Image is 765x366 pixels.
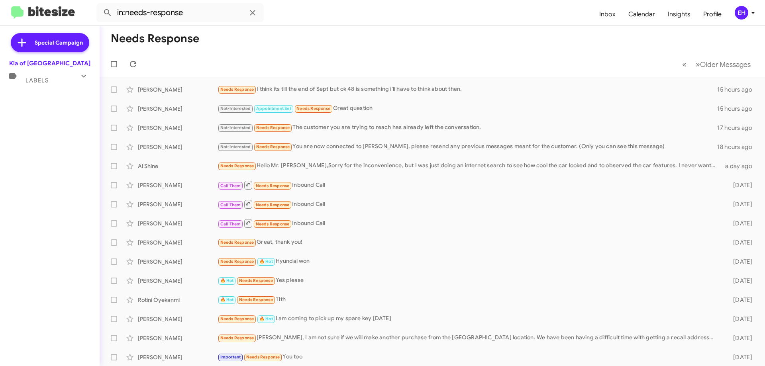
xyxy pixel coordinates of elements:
div: Great, thank you! [218,238,720,247]
span: Needs Response [239,278,273,283]
nav: Page navigation example [678,56,755,72]
span: Needs Response [246,354,280,360]
div: 11th [218,295,720,304]
div: Rotini Oyekanmi [138,296,218,304]
a: Calendar [622,3,661,26]
span: Needs Response [239,297,273,302]
button: Next [691,56,755,72]
div: You too [218,352,720,362]
span: 🔥 Hot [259,259,273,264]
button: Previous [677,56,691,72]
div: [DATE] [720,219,759,227]
span: Needs Response [220,316,254,321]
span: Call Them [220,202,241,207]
div: [DATE] [720,315,759,323]
div: The customer you are trying to reach has already left the conversation. [218,123,717,132]
div: [PERSON_NAME] [138,258,218,266]
div: [PERSON_NAME] [138,334,218,342]
div: [DATE] [720,181,759,189]
div: [PERSON_NAME] [138,86,218,94]
span: Call Them [220,183,241,188]
span: Needs Response [220,240,254,245]
a: Special Campaign [11,33,89,52]
span: Needs Response [220,259,254,264]
div: [PERSON_NAME] [138,239,218,247]
div: Great question [218,104,717,113]
div: Hyundai won [218,257,720,266]
span: Needs Response [220,335,254,341]
span: Needs Response [220,163,254,168]
div: Yes please [218,276,720,285]
h1: Needs Response [111,32,199,45]
span: 🔥 Hot [220,297,234,302]
div: [PERSON_NAME] [138,353,218,361]
span: Special Campaign [35,39,83,47]
div: Kia of [GEOGRAPHIC_DATA] [9,59,90,67]
span: Needs Response [256,202,290,207]
div: [DATE] [720,277,759,285]
span: Needs Response [220,87,254,92]
div: I think its till the end of Sept but ok 48 is something i'll have to think about then. [218,85,717,94]
span: Needs Response [256,144,290,149]
span: Not-Interested [220,125,251,130]
div: You are now connected to [PERSON_NAME], please resend any previous messages meant for the custome... [218,142,717,151]
span: Important [220,354,241,360]
a: Inbox [593,3,622,26]
div: EH [735,6,748,20]
div: [DATE] [720,334,759,342]
div: [DATE] [720,239,759,247]
span: Labels [25,77,49,84]
div: Inbound Call [218,180,720,190]
div: 15 hours ago [717,86,759,94]
span: Appointment Set [256,106,291,111]
div: [PERSON_NAME] [138,124,218,132]
div: [PERSON_NAME] [138,277,218,285]
div: [DATE] [720,200,759,208]
div: 17 hours ago [717,124,759,132]
div: Hello Mr. [PERSON_NAME],Sorry for the inconvenience, but I was just doing an internet search to s... [218,161,720,170]
span: Not-Interested [220,144,251,149]
div: [PERSON_NAME] [138,105,218,113]
div: 15 hours ago [717,105,759,113]
span: Not-Interested [220,106,251,111]
span: « [682,59,687,69]
span: Needs Response [256,183,290,188]
span: 🔥 Hot [220,278,234,283]
a: Insights [661,3,697,26]
div: I am coming to pick up my spare key [DATE] [218,314,720,323]
span: 🔥 Hot [259,316,273,321]
div: [DATE] [720,353,759,361]
div: [PERSON_NAME] [138,315,218,323]
div: Inbound Call [218,199,720,209]
input: Search [96,3,264,22]
div: [PERSON_NAME] [138,219,218,227]
div: a day ago [720,162,759,170]
div: [PERSON_NAME], I am not sure if we will make another purchase from the [GEOGRAPHIC_DATA] location... [218,333,720,343]
div: 18 hours ago [717,143,759,151]
div: Inbound Call [218,218,720,228]
span: Older Messages [700,60,751,69]
div: [PERSON_NAME] [138,143,218,151]
button: EH [728,6,756,20]
div: [PERSON_NAME] [138,200,218,208]
div: [PERSON_NAME] [138,181,218,189]
span: Needs Response [256,221,290,227]
a: Profile [697,3,728,26]
div: [DATE] [720,296,759,304]
span: » [696,59,700,69]
span: Needs Response [296,106,330,111]
div: [DATE] [720,258,759,266]
div: Al Shine [138,162,218,170]
span: Call Them [220,221,241,227]
span: Needs Response [256,125,290,130]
